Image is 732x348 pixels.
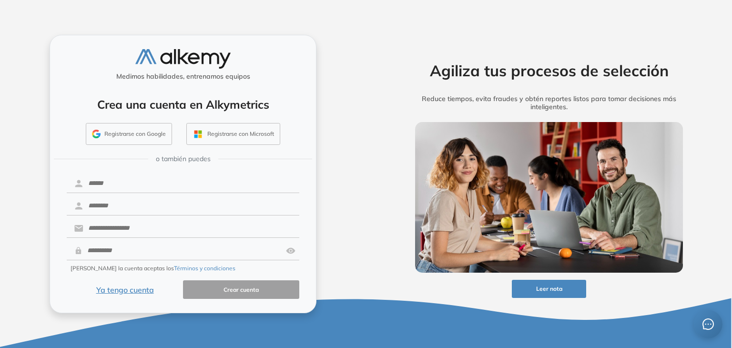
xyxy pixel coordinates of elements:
[54,72,312,81] h5: Medimos habilidades, entrenamos equipos
[156,154,211,164] span: o también puedes
[92,130,101,138] img: GMAIL_ICON
[86,123,172,145] button: Registrarse con Google
[186,123,280,145] button: Registrarse con Microsoft
[415,122,683,273] img: img-more-info
[174,264,235,273] button: Términos y condiciones
[71,264,235,273] span: [PERSON_NAME] la cuenta aceptas los
[286,242,295,260] img: asd
[62,98,304,112] h4: Crea una cuenta en Alkymetrics
[702,318,714,330] span: message
[67,280,183,299] button: Ya tengo cuenta
[512,280,586,298] button: Leer nota
[400,61,698,80] h2: Agiliza tus procesos de selección
[193,129,203,140] img: OUTLOOK_ICON
[183,280,299,299] button: Crear cuenta
[400,95,698,111] h5: Reduce tiempos, evita fraudes y obtén reportes listos para tomar decisiones más inteligentes.
[135,49,231,69] img: logo-alkemy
